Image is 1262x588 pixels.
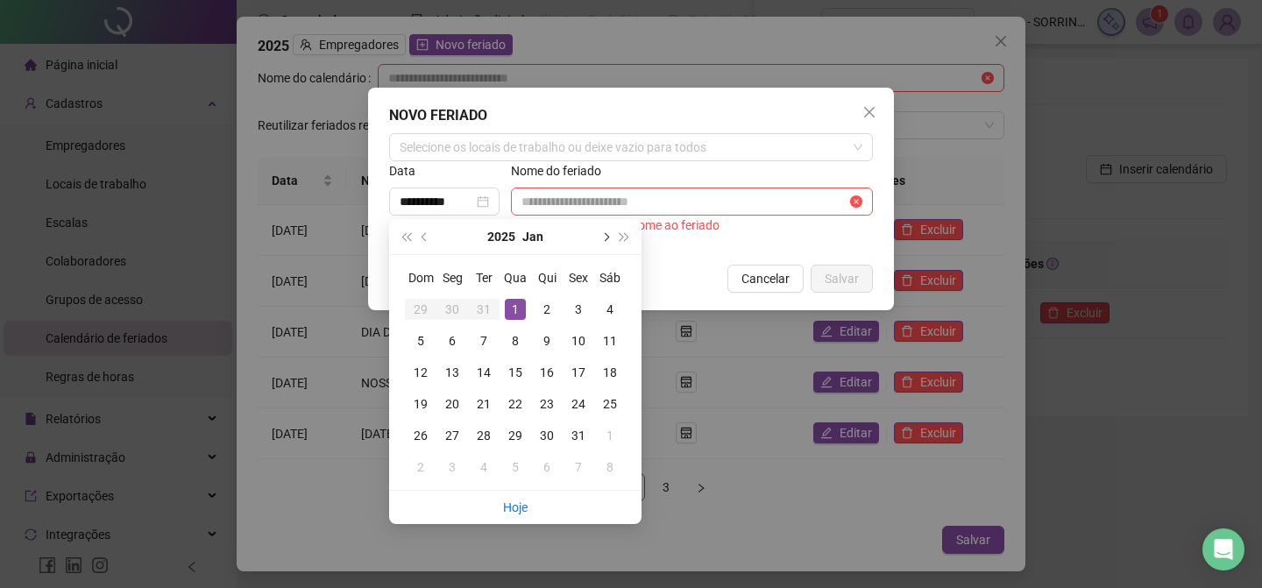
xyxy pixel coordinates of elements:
[599,330,620,351] div: 11
[436,262,468,294] th: Seg
[536,362,557,383] div: 16
[389,161,427,181] label: Data
[536,299,557,320] div: 2
[436,420,468,451] td: 2025-01-27
[436,325,468,357] td: 2025-01-06
[568,299,589,320] div: 3
[436,451,468,483] td: 2025-02-03
[536,330,557,351] div: 9
[594,262,626,294] th: Sáb
[505,362,526,383] div: 15
[536,457,557,478] div: 6
[405,420,436,451] td: 2025-01-26
[505,457,526,478] div: 5
[500,357,531,388] td: 2025-01-15
[396,219,415,254] button: super-prev-year
[473,362,494,383] div: 14
[599,362,620,383] div: 18
[500,262,531,294] th: Qua
[811,265,873,293] button: Salvar
[442,330,463,351] div: 6
[405,262,436,294] th: Dom
[1202,528,1244,570] div: Open Intercom Messenger
[531,388,563,420] td: 2025-01-23
[500,451,531,483] td: 2025-02-05
[473,330,494,351] div: 7
[741,269,790,288] span: Cancelar
[599,393,620,414] div: 25
[568,330,589,351] div: 10
[442,362,463,383] div: 13
[468,357,500,388] td: 2025-01-14
[594,325,626,357] td: 2025-01-11
[436,357,468,388] td: 2025-01-13
[468,451,500,483] td: 2025-02-04
[500,388,531,420] td: 2025-01-22
[442,299,463,320] div: 30
[568,425,589,446] div: 31
[468,325,500,357] td: 2025-01-07
[563,325,594,357] td: 2025-01-10
[599,425,620,446] div: 1
[500,420,531,451] td: 2025-01-29
[487,219,515,254] button: year panel
[389,105,873,126] div: NOVO FERIADO
[410,299,431,320] div: 29
[511,161,613,181] label: Nome do feriado
[500,325,531,357] td: 2025-01-08
[505,330,526,351] div: 8
[563,357,594,388] td: 2025-01-17
[563,388,594,420] td: 2025-01-24
[405,357,436,388] td: 2025-01-12
[505,299,526,320] div: 1
[410,330,431,351] div: 5
[531,451,563,483] td: 2025-02-06
[599,457,620,478] div: 8
[505,425,526,446] div: 29
[442,425,463,446] div: 27
[442,457,463,478] div: 3
[503,500,528,514] a: Hoje
[473,393,494,414] div: 21
[511,216,873,235] div: Você deve atribuir um nome ao feriado
[473,425,494,446] div: 28
[522,219,543,254] button: month panel
[468,388,500,420] td: 2025-01-21
[468,262,500,294] th: Ter
[500,294,531,325] td: 2025-01-01
[410,393,431,414] div: 19
[505,393,526,414] div: 22
[568,362,589,383] div: 17
[568,457,589,478] div: 7
[594,388,626,420] td: 2025-01-25
[594,294,626,325] td: 2025-01-04
[563,451,594,483] td: 2025-02-07
[563,262,594,294] th: Sex
[531,294,563,325] td: 2025-01-02
[436,294,468,325] td: 2024-12-30
[531,357,563,388] td: 2025-01-16
[862,105,876,119] span: close
[599,299,620,320] div: 4
[595,219,614,254] button: next-year
[410,425,431,446] div: 26
[405,294,436,325] td: 2024-12-29
[536,425,557,446] div: 30
[531,262,563,294] th: Qui
[405,325,436,357] td: 2025-01-05
[855,98,883,126] button: Close
[405,388,436,420] td: 2025-01-19
[415,219,435,254] button: prev-year
[594,420,626,451] td: 2025-02-01
[727,265,804,293] button: Cancelar
[536,393,557,414] div: 23
[473,299,494,320] div: 31
[410,362,431,383] div: 12
[405,451,436,483] td: 2025-02-02
[563,294,594,325] td: 2025-01-03
[531,325,563,357] td: 2025-01-09
[468,420,500,451] td: 2025-01-28
[442,393,463,414] div: 20
[410,457,431,478] div: 2
[594,357,626,388] td: 2025-01-18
